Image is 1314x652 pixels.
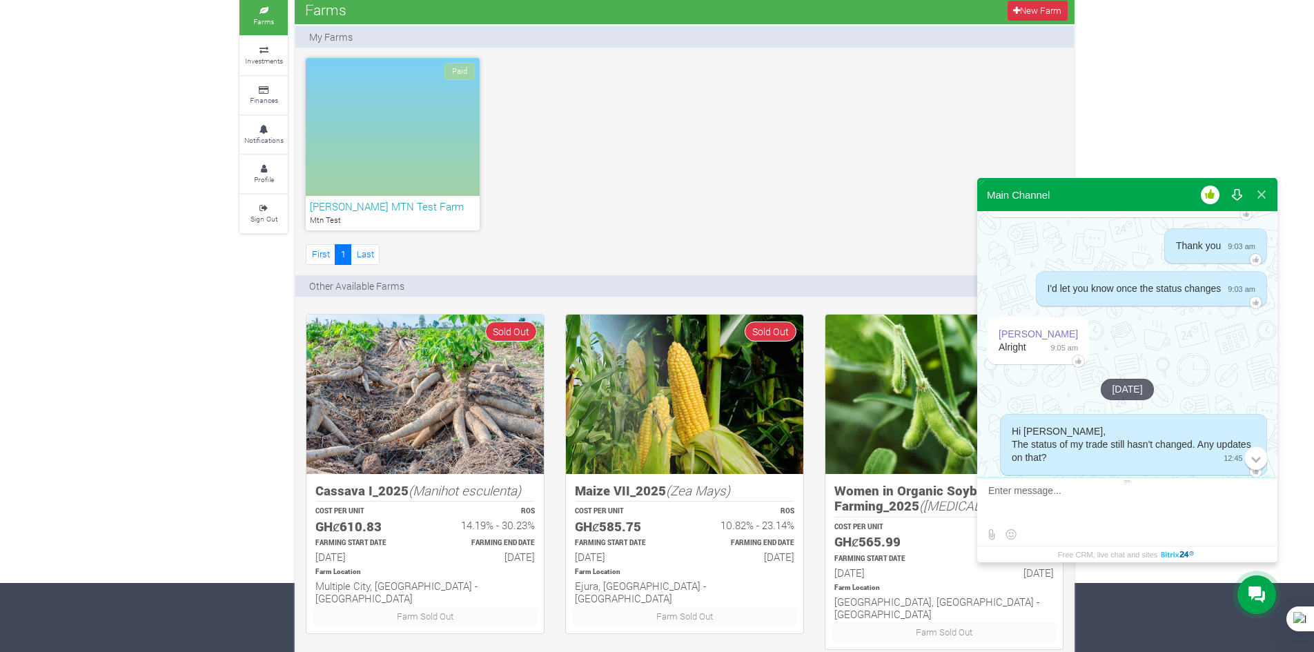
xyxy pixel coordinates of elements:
small: Notifications [244,135,284,145]
i: ([MEDICAL_DATA] max) [919,497,1053,514]
p: Estimated Farming End Date [697,538,794,549]
h6: [PERSON_NAME] MTN Test Farm [310,200,475,213]
h6: [DATE] [438,551,535,563]
span: 12:45 pm [1217,451,1255,464]
p: COST PER UNIT [575,506,672,517]
p: Estimated Farming Start Date [575,538,672,549]
h5: Maize VII_2025 [575,483,794,499]
p: Estimated Farming Start Date [834,554,932,564]
p: COST PER UNIT [834,522,932,533]
small: Sign Out [251,214,277,224]
small: Profile [254,175,274,184]
a: Profile [239,155,288,193]
a: Last [351,244,380,264]
button: Download conversation history [1224,178,1249,211]
span: I'd let you know once the status changes [1048,283,1222,294]
h5: Cassava I_2025 [315,483,535,499]
span: 9:03 am [1221,239,1255,253]
p: ROS [438,506,535,517]
span: Sold Out [485,322,537,342]
img: growforme image [825,315,1063,474]
a: 1 [335,244,351,264]
p: Location of Farm [575,567,794,577]
h5: GHȼ565.99 [834,534,932,550]
p: Estimated Farming End Date [438,538,535,549]
a: First [306,244,335,264]
button: Select emoticon [1002,526,1019,543]
a: New Farm [1008,1,1068,21]
small: Investments [245,56,283,66]
h6: [DATE] [575,551,672,563]
span: Thank you [1176,240,1221,251]
span: 9:05 am [1043,341,1078,354]
span: Sold Out [745,322,796,342]
a: Notifications [239,116,288,154]
h6: [DATE] [315,551,413,563]
p: Location of Farm [315,567,535,577]
i: (Zea Mays) [666,482,730,499]
h6: [GEOGRAPHIC_DATA], [GEOGRAPHIC_DATA] - [GEOGRAPHIC_DATA] [834,595,1054,620]
h6: 10.23% - 23.48% [957,534,1054,546]
span: Paid [444,63,475,80]
p: Estimated Farming End Date [957,554,1054,564]
p: Location of Farm [834,583,1054,593]
p: ROS [697,506,794,517]
span: 9:03 am [1221,282,1255,295]
div: Main Channel [987,189,1050,201]
p: Mtn Test [310,215,475,226]
h5: GHȼ585.75 [575,519,672,535]
h5: GHȼ610.83 [315,519,413,535]
p: My Farms [309,30,353,44]
nav: Page Navigation [306,244,380,264]
label: Send file [983,526,1000,543]
button: Close widget [1249,178,1274,211]
a: Free CRM, live chat and sites [1058,546,1197,562]
img: growforme image [566,315,803,474]
h6: 14.19% - 30.23% [438,519,535,531]
small: Farms [253,17,274,26]
h6: Multiple City, [GEOGRAPHIC_DATA] - [GEOGRAPHIC_DATA] [315,580,535,604]
a: Paid [PERSON_NAME] MTN Test Farm Mtn Test [306,58,480,230]
a: Investments [239,37,288,75]
h6: 10.82% - 23.14% [697,519,794,531]
span: Hi [PERSON_NAME], The status of my trade still hasn't changed. Any updates on that? [1012,426,1251,463]
div: [PERSON_NAME] [999,328,1078,341]
p: Other Available Farms [309,279,404,293]
a: Sign Out [239,195,288,233]
h5: Women in Organic Soybeans Farming_2025 [834,483,1054,514]
button: Rate our service [1197,178,1222,211]
a: Finances [239,77,288,115]
small: Finances [250,95,278,105]
span: Free CRM, live chat and sites [1058,546,1157,562]
i: (Manihot esculenta) [409,482,521,499]
span: Alright [999,342,1026,353]
p: COST PER UNIT [315,506,413,517]
p: Estimated Farming Start Date [315,538,413,549]
h6: [DATE] [834,566,932,579]
div: [DATE] [1101,379,1153,400]
h6: [DATE] [957,566,1054,579]
h6: [DATE] [697,551,794,563]
p: ROS [957,522,1054,533]
img: growforme image [306,315,544,474]
h6: Ejura, [GEOGRAPHIC_DATA] - [GEOGRAPHIC_DATA] [575,580,794,604]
